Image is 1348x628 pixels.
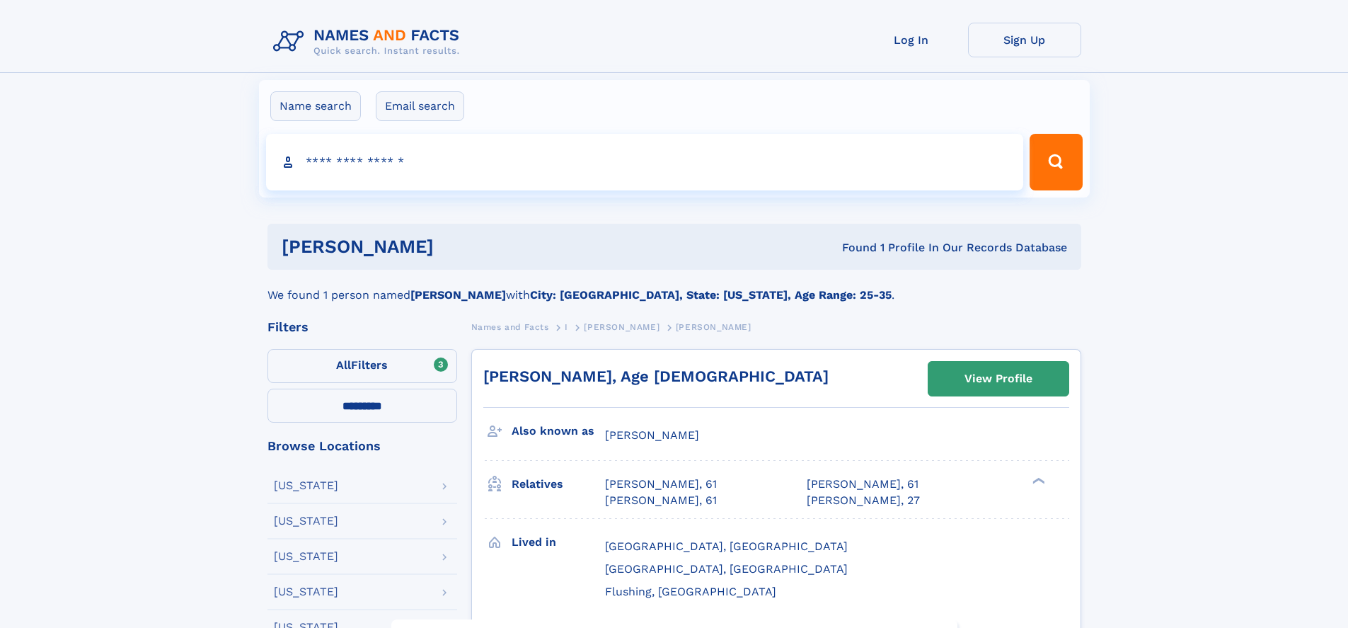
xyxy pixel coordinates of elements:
span: All [336,358,351,372]
span: [PERSON_NAME] [584,322,659,332]
a: [PERSON_NAME] [584,318,659,336]
h3: Lived in [512,530,605,554]
div: [US_STATE] [274,586,338,598]
a: I [565,318,568,336]
label: Name search [270,91,361,121]
a: Names and Facts [471,318,549,336]
b: [PERSON_NAME] [410,288,506,302]
a: [PERSON_NAME], 61 [605,493,717,508]
a: Log In [855,23,968,57]
img: Logo Names and Facts [267,23,471,61]
div: View Profile [964,362,1032,395]
label: Filters [267,349,457,383]
div: Filters [267,321,457,333]
a: [PERSON_NAME], 61 [605,476,717,492]
a: [PERSON_NAME], Age [DEMOGRAPHIC_DATA] [483,367,829,385]
div: [US_STATE] [274,480,338,491]
div: ❯ [1029,476,1046,486]
input: search input [266,134,1024,190]
h1: [PERSON_NAME] [282,238,638,256]
h3: Also known as [512,419,605,443]
h3: Relatives [512,472,605,496]
span: [PERSON_NAME] [605,428,699,442]
div: [US_STATE] [274,551,338,562]
div: [US_STATE] [274,515,338,527]
span: [GEOGRAPHIC_DATA], [GEOGRAPHIC_DATA] [605,562,848,576]
a: [PERSON_NAME], 61 [807,476,918,492]
span: I [565,322,568,332]
div: Browse Locations [267,440,457,452]
span: [PERSON_NAME] [676,322,751,332]
span: Flushing, [GEOGRAPHIC_DATA] [605,585,776,598]
a: Sign Up [968,23,1081,57]
a: View Profile [928,362,1068,396]
b: City: [GEOGRAPHIC_DATA], State: [US_STATE], Age Range: 25-35 [530,288,892,302]
label: Email search [376,91,464,121]
div: Found 1 Profile In Our Records Database [638,240,1067,256]
button: Search Button [1030,134,1082,190]
div: We found 1 person named with . [267,270,1081,304]
a: [PERSON_NAME], 27 [807,493,920,508]
span: [GEOGRAPHIC_DATA], [GEOGRAPHIC_DATA] [605,539,848,553]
